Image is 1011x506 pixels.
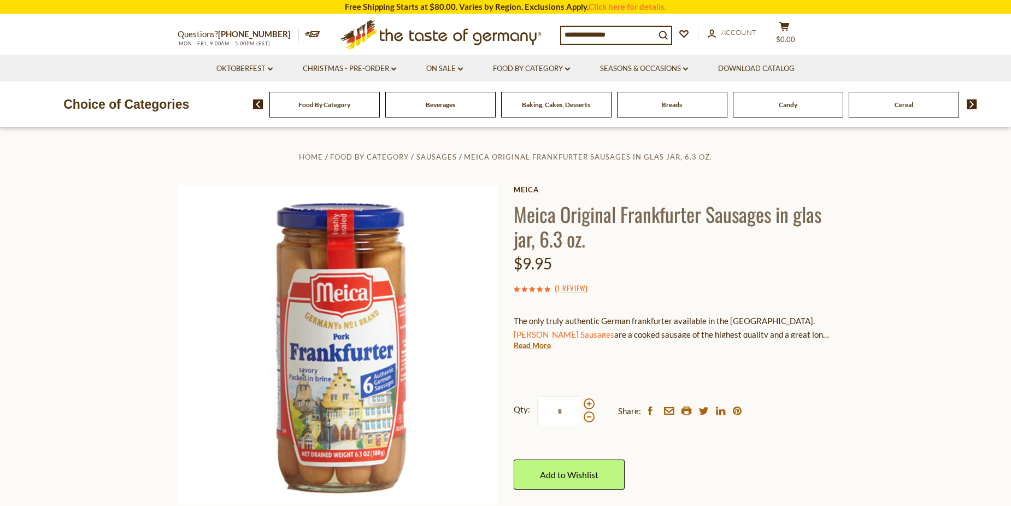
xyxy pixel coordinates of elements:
h1: Meica Original Frankfurter Sausages in glas jar, 6.3 oz. [514,202,833,251]
a: Add to Wishlist [514,460,625,490]
img: Meica Original Frankfurter Sausages [178,185,497,505]
a: Meica [514,185,833,194]
span: Account [721,28,756,37]
a: Click here for details. [589,2,666,11]
a: Account [708,27,756,39]
p: Questions? [178,27,299,42]
input: Qty: [537,396,582,426]
a: Candy [779,101,797,109]
a: Sausages [416,152,457,161]
span: Share: [618,404,641,418]
a: Cereal [895,101,913,109]
button: $0.00 [768,21,801,49]
a: Breads [662,101,682,109]
span: ( ) [555,283,587,293]
img: previous arrow [253,99,263,109]
img: next arrow [967,99,977,109]
span: MON - FRI, 9:00AM - 5:00PM (EST) [178,40,271,46]
a: Meica Original Frankfurter Sausages in glas jar, 6.3 oz. [464,152,712,161]
a: Food By Category [330,152,409,161]
a: Food By Category [298,101,350,109]
p: The only truly authentic German frankfurter available in the [GEOGRAPHIC_DATA]. are a cooked saus... [514,314,833,342]
a: Beverages [426,101,455,109]
strong: Qty: [514,403,530,416]
a: [PERSON_NAME] Sausages [514,330,614,339]
a: Home [299,152,323,161]
a: [PHONE_NUMBER] [218,29,291,39]
a: Read More [514,340,551,351]
a: Oktoberfest [216,63,273,75]
a: On Sale [426,63,463,75]
a: 1 Review [557,283,585,295]
span: $9.95 [514,254,552,273]
a: Christmas - PRE-ORDER [303,63,396,75]
a: Food By Category [493,63,570,75]
a: Download Catalog [718,63,795,75]
span: $0.00 [776,35,795,44]
a: Baking, Cakes, Desserts [522,101,590,109]
a: Seasons & Occasions [600,63,688,75]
